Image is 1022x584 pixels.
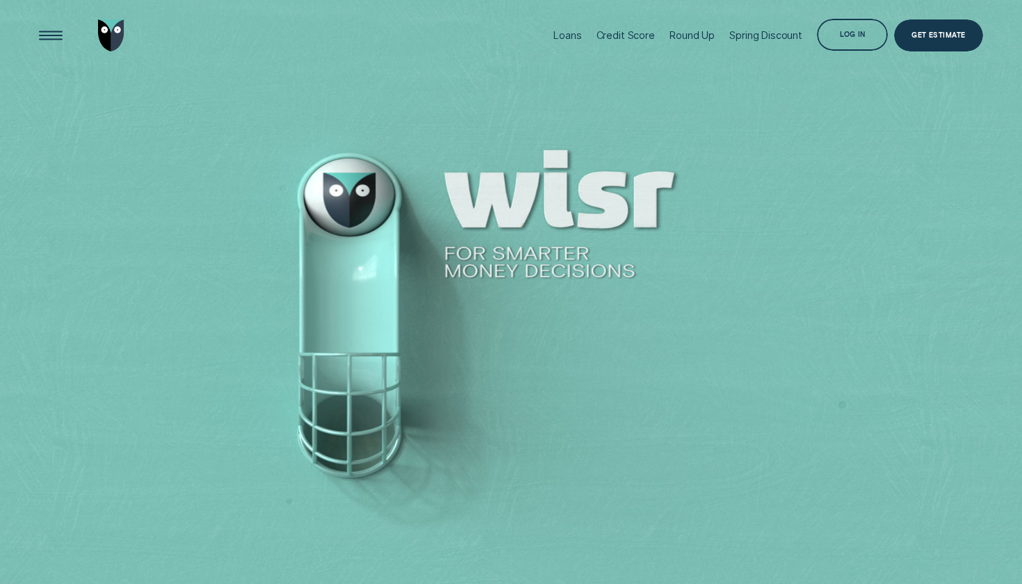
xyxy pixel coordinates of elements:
[597,29,655,41] div: Credit Score
[553,29,581,41] div: Loans
[35,19,67,51] button: Open Menu
[670,29,715,41] div: Round Up
[729,29,802,41] div: Spring Discount
[894,19,983,51] a: Get Estimate
[817,19,888,51] button: Log in
[98,19,124,51] img: Wisr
